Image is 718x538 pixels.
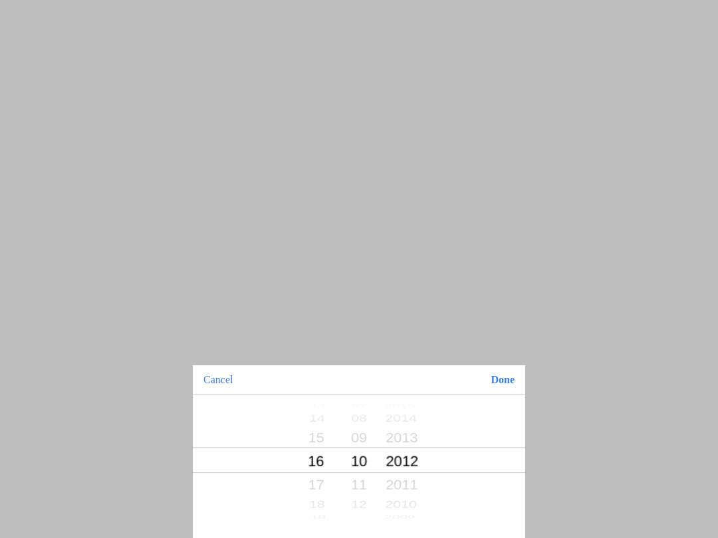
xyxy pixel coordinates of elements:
[346,407,371,430] button: 08
[377,469,427,499] button: 2011
[376,493,426,516] button: 2010
[347,400,371,411] button: 07
[346,469,371,499] button: 11
[291,422,341,453] button: 15
[377,422,427,453] button: 2013
[292,407,342,430] button: 14
[346,422,371,453] button: 09
[346,444,371,478] button: 10
[480,365,525,395] button: Done
[376,400,425,411] button: 2015
[346,493,371,516] button: 12
[292,493,342,516] button: 18
[293,511,342,523] button: 19
[291,444,341,478] button: 16
[376,407,426,430] button: 2014
[291,469,341,499] button: 17
[293,400,342,411] button: 13
[376,511,425,523] button: 2009
[377,444,427,478] button: 2012
[193,365,243,395] button: Cancel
